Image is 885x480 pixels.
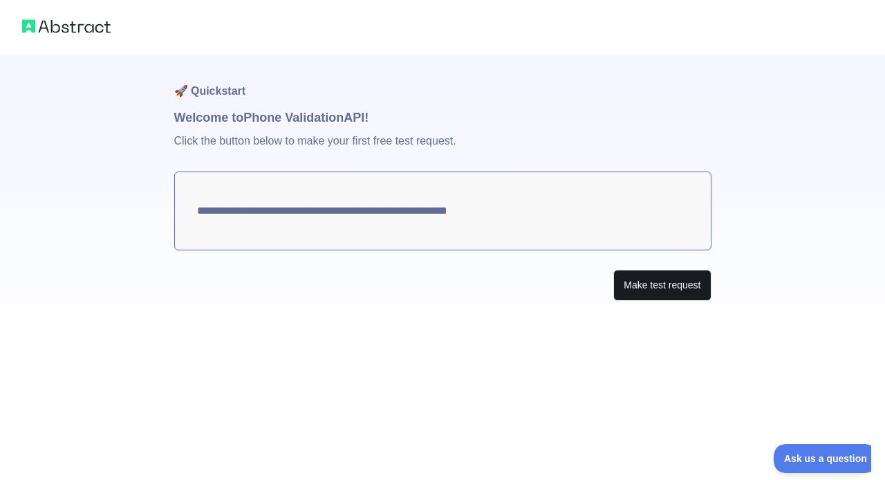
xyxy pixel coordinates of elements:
button: Make test request [613,270,711,301]
img: Abstract logo [22,17,111,36]
h1: 🚀 Quickstart [174,55,711,108]
iframe: Toggle Customer Support [774,444,871,473]
p: Click the button below to make your first free test request. [174,127,711,172]
h1: Welcome to Phone Validation API! [174,108,711,127]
